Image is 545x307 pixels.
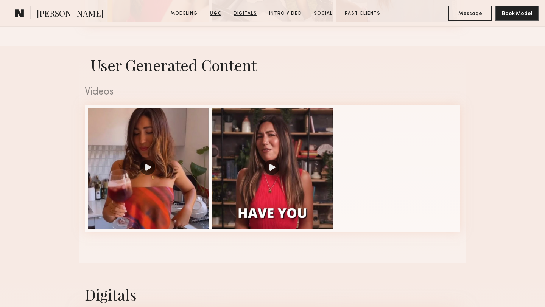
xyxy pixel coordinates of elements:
[230,10,260,17] a: Digitals
[495,6,539,21] button: Book Model
[207,10,224,17] a: UGC
[168,10,201,17] a: Modeling
[448,6,492,21] button: Message
[311,10,336,17] a: Social
[266,10,305,17] a: Intro Video
[495,10,539,16] a: Book Model
[85,284,460,304] div: Digitals
[85,87,460,97] div: Videos
[79,55,466,75] h1: User Generated Content
[342,10,383,17] a: Past Clients
[37,8,103,21] span: [PERSON_NAME]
